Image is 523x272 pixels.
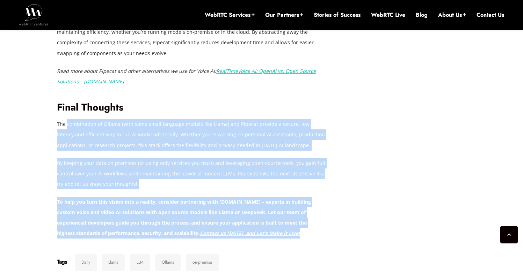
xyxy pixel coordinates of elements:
a: Llama [102,254,125,271]
a: Time [226,68,238,74]
a: Contact Us [477,11,504,19]
a: LLM [130,254,150,271]
a: Stories of Success [314,11,361,19]
a: Voice AI: OpenAI vs. Open Source Solutions – [DOMAIN_NAME] [57,68,316,85]
h6: Tags [57,258,66,265]
a: on-premise [186,254,219,271]
a: Real [216,68,226,74]
a: Our Partners [265,11,303,19]
p: This integration enables more dynamic, real-time interactions across different AI-driven workflow... [57,16,326,58]
a: About Us [438,11,466,19]
a: Blog [416,11,428,19]
a: Contact us [DATE], and Let’s Make it Live! [200,230,300,236]
a: WebRTC Services [205,11,255,19]
a: WebRTC Live [371,11,405,19]
h2: Final Thoughts [57,101,326,114]
a: Daily [75,254,97,271]
p: The combination of Ollama (with some small language models like Llama) and Pipecat provide a secu... [57,119,326,150]
p: By keeping your data on premises (or using only services you trust) and leveraging open-source to... [57,158,326,189]
em: Read more about Pipecat and other alternatives we use for Voice AI: [57,68,316,85]
strong: To help you turn this vision into a reality, consider partnering with [DOMAIN_NAME] – experts in ... [57,198,311,236]
a: Ollama [155,254,181,271]
img: WebRTC.ventures [19,4,49,25]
